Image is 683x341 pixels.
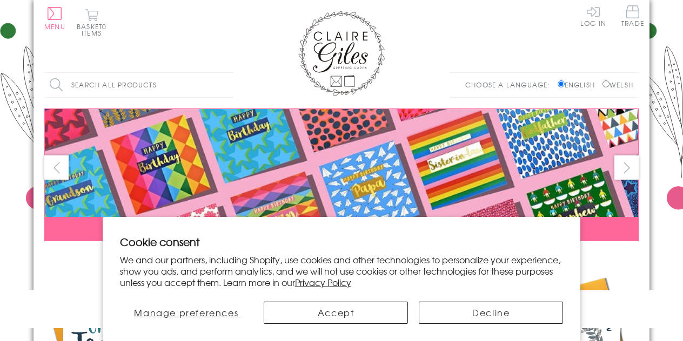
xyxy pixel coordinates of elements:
[44,155,69,180] button: prev
[580,5,606,26] a: Log In
[82,22,106,38] span: 0 items
[44,249,639,266] div: Carousel Pagination
[77,9,106,36] button: Basket0 items
[120,302,253,324] button: Manage preferences
[558,80,600,90] label: English
[120,234,564,249] h2: Cookie consent
[621,5,644,26] span: Trade
[298,11,385,96] img: Claire Giles Greetings Cards
[621,5,644,29] a: Trade
[223,73,233,97] input: Search
[134,306,238,319] span: Manage preferences
[558,80,565,87] input: English
[44,22,65,31] span: Menu
[419,302,563,324] button: Decline
[602,80,610,87] input: Welsh
[614,155,639,180] button: next
[602,80,633,90] label: Welsh
[465,80,555,90] p: Choose a language:
[264,302,408,324] button: Accept
[295,276,351,289] a: Privacy Policy
[44,7,65,30] button: Menu
[44,73,233,97] input: Search all products
[120,254,564,288] p: We and our partners, including Shopify, use cookies and other technologies to personalize your ex...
